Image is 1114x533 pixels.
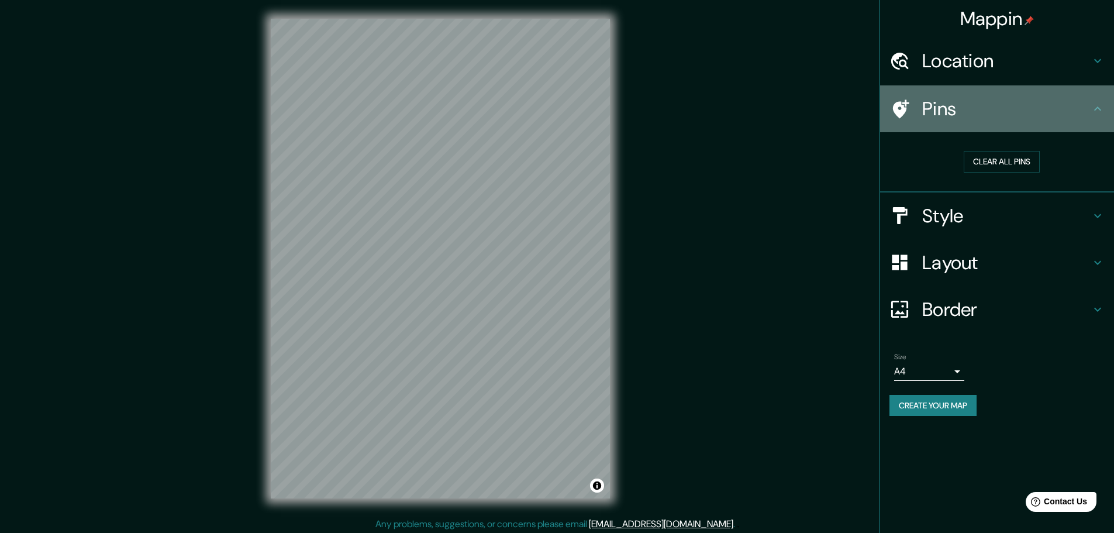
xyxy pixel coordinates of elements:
[737,517,739,531] div: .
[894,362,964,381] div: A4
[880,192,1114,239] div: Style
[922,298,1091,321] h4: Border
[735,517,737,531] div: .
[880,239,1114,286] div: Layout
[589,518,733,530] a: [EMAIL_ADDRESS][DOMAIN_NAME]
[922,204,1091,228] h4: Style
[375,517,735,531] p: Any problems, suggestions, or concerns please email .
[880,37,1114,84] div: Location
[922,49,1091,73] h4: Location
[1025,16,1034,25] img: pin-icon.png
[960,7,1034,30] h4: Mappin
[271,19,610,498] canvas: Map
[889,395,977,417] button: Create your map
[894,352,906,362] label: Size
[880,286,1114,333] div: Border
[880,85,1114,132] div: Pins
[922,97,1091,121] h4: Pins
[964,151,1040,173] button: Clear all pins
[922,251,1091,274] h4: Layout
[590,479,604,493] button: Toggle attribution
[1010,487,1101,520] iframe: Help widget launcher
